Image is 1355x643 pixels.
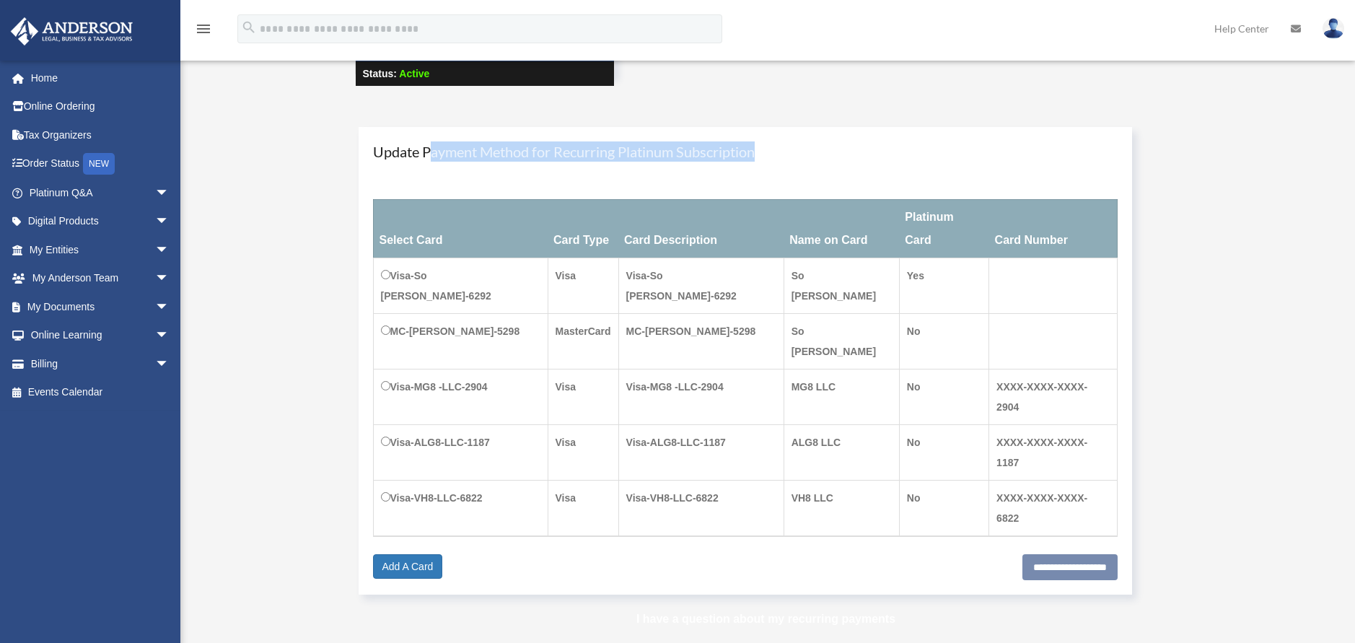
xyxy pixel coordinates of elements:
[399,68,429,79] span: Active
[548,369,618,424] td: Visa
[373,554,443,579] a: Add A Card
[784,369,899,424] td: MG8 LLC
[899,424,988,480] td: No
[10,178,191,207] a: Platinum Q&Aarrow_drop_down
[195,25,212,38] a: menu
[899,258,988,313] td: Yes
[989,424,1118,480] td: XXXX-XXXX-XXXX-1187
[548,480,618,536] td: Visa
[10,264,191,293] a: My Anderson Teamarrow_drop_down
[373,258,548,313] td: Visa-So [PERSON_NAME]-6292
[784,258,899,313] td: So [PERSON_NAME]
[989,199,1118,258] th: Card Number
[899,313,988,369] td: No
[548,313,618,369] td: MasterCard
[155,178,184,208] span: arrow_drop_down
[618,424,784,480] td: Visa-ALG8-LLC-1187
[548,258,618,313] td: Visa
[548,199,618,258] th: Card Type
[10,378,191,407] a: Events Calendar
[10,292,191,321] a: My Documentsarrow_drop_down
[155,321,184,351] span: arrow_drop_down
[6,17,137,45] img: Anderson Advisors Platinum Portal
[10,235,191,264] a: My Entitiesarrow_drop_down
[10,149,191,179] a: Order StatusNEW
[618,480,784,536] td: Visa-VH8-LLC-6822
[195,20,212,38] i: menu
[155,264,184,294] span: arrow_drop_down
[155,207,184,237] span: arrow_drop_down
[241,19,257,35] i: search
[784,480,899,536] td: VH8 LLC
[618,199,784,258] th: Card Description
[83,153,115,175] div: NEW
[618,369,784,424] td: Visa-MG8 -LLC-2904
[373,424,548,480] td: Visa-ALG8-LLC-1187
[10,349,191,378] a: Billingarrow_drop_down
[373,369,548,424] td: Visa-MG8 -LLC-2904
[10,92,191,121] a: Online Ordering
[10,121,191,149] a: Tax Organizers
[636,613,895,625] a: I have a question about my recurring payments
[10,321,191,350] a: Online Learningarrow_drop_down
[989,480,1118,536] td: XXXX-XXXX-XXXX-6822
[10,64,191,92] a: Home
[548,424,618,480] td: Visa
[1323,18,1344,39] img: User Pic
[899,199,988,258] th: Platinum Card
[363,68,397,79] strong: Status:
[784,199,899,258] th: Name on Card
[373,480,548,536] td: Visa-VH8-LLC-6822
[989,369,1118,424] td: XXXX-XXXX-XXXX-2904
[618,258,784,313] td: Visa-So [PERSON_NAME]-6292
[899,369,988,424] td: No
[155,349,184,379] span: arrow_drop_down
[155,292,184,322] span: arrow_drop_down
[373,313,548,369] td: MC-[PERSON_NAME]-5298
[155,235,184,265] span: arrow_drop_down
[10,207,191,236] a: Digital Productsarrow_drop_down
[373,199,548,258] th: Select Card
[784,424,899,480] td: ALG8 LLC
[784,313,899,369] td: So [PERSON_NAME]
[899,480,988,536] td: No
[618,313,784,369] td: MC-[PERSON_NAME]-5298
[373,141,1118,162] h4: Update Payment Method for Recurring Platinum Subscription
